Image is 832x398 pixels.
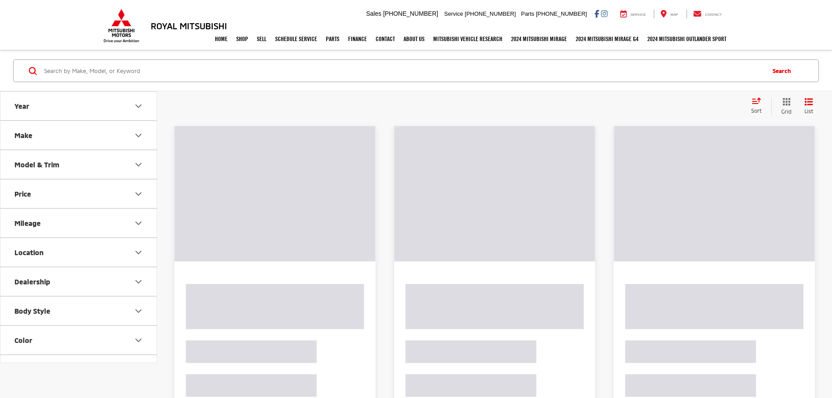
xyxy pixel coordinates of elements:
div: Dealership [14,277,50,286]
span: Contact [705,13,722,17]
button: Grid View [771,97,798,115]
button: LocationLocation [0,238,158,266]
div: Body Style [14,307,50,315]
div: Price [14,190,31,198]
div: Make [133,130,144,141]
a: Facebook: Click to visit our Facebook page [594,10,599,17]
div: Model & Trim [133,159,144,170]
a: 2024 Mitsubishi Mirage [507,28,571,50]
span: [PHONE_NUMBER] [536,10,587,17]
button: Search [764,60,804,82]
a: 2024 Mitsubishi Outlander SPORT [643,28,731,50]
button: YearYear [0,92,158,120]
span: [PHONE_NUMBER] [383,10,438,17]
span: Map [670,13,678,17]
span: Service [444,10,463,17]
div: Price [133,189,144,199]
a: Schedule Service: Opens in a new tab [271,28,321,50]
div: Year [133,101,144,111]
div: Body Style [133,306,144,316]
img: Mitsubishi [102,9,141,43]
div: Mileage [14,219,41,227]
span: Service [631,13,646,17]
span: Parts [521,10,534,17]
div: Make [14,131,32,139]
h3: Royal Mitsubishi [151,21,227,31]
span: Sort [751,107,762,114]
a: Contact [687,10,728,18]
button: Model & TrimModel & Trim [0,150,158,179]
a: Sell [252,28,271,50]
button: List View [798,97,820,115]
a: Mitsubishi Vehicle Research [429,28,507,50]
a: Contact [371,28,399,50]
span: Grid [781,108,791,115]
button: Select sort value [747,97,771,115]
a: Instagram: Click to visit our Instagram page [601,10,608,17]
div: Location [14,248,44,256]
a: Home [211,28,232,50]
a: Finance [344,28,371,50]
span: Sales [366,10,381,17]
input: Search by Make, Model, or Keyword [43,60,764,81]
a: 2024 Mitsubishi Mirage G4 [571,28,643,50]
a: About Us [399,28,429,50]
div: Location [133,247,144,258]
a: Shop [232,28,252,50]
button: MileageMileage [0,209,158,237]
button: PricePrice [0,180,158,208]
button: ColorColor [0,326,158,354]
button: MakeMake [0,121,158,149]
div: Dealership [133,277,144,287]
button: MPG / MPGe [0,355,158,384]
button: Body StyleBody Style [0,297,158,325]
div: Color [133,335,144,346]
a: Service [614,10,652,18]
a: Parts: Opens in a new tab [321,28,344,50]
div: Color [14,336,32,344]
div: Model & Trim [14,160,59,169]
div: Year [14,102,29,110]
button: DealershipDealership [0,267,158,296]
a: Map [654,10,684,18]
div: Mileage [133,218,144,228]
span: [PHONE_NUMBER] [465,10,516,17]
span: List [804,107,813,115]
